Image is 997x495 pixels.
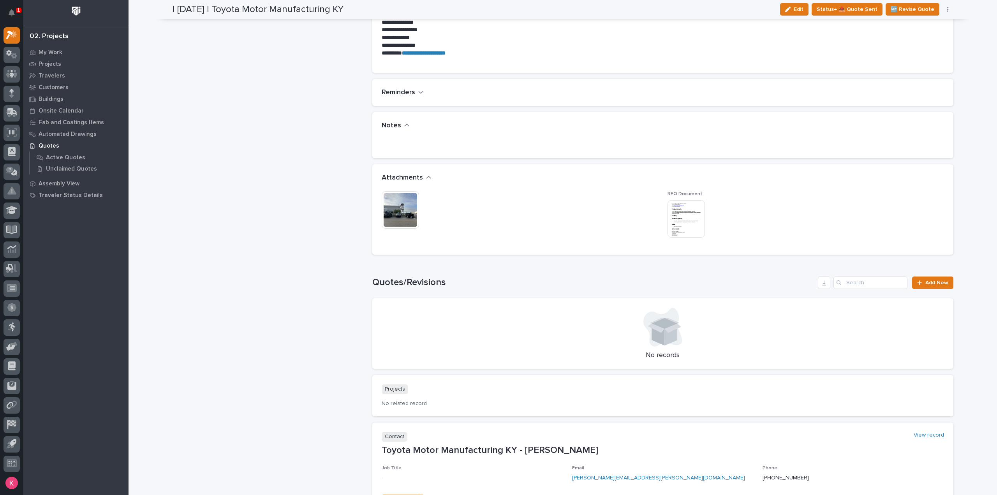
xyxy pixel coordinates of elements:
[23,105,129,116] a: Onsite Calendar
[23,93,129,105] a: Buildings
[39,84,69,91] p: Customers
[23,70,129,81] a: Travelers
[173,4,343,15] h2: | [DATE] | Toyota Motor Manufacturing KY
[886,3,939,16] button: 🆕 Revise Quote
[572,466,584,470] span: Email
[39,49,62,56] p: My Work
[572,475,745,481] a: [PERSON_NAME][EMAIL_ADDRESS][PERSON_NAME][DOMAIN_NAME]
[10,9,20,22] div: Notifications1
[39,96,63,103] p: Buildings
[925,280,948,285] span: Add New
[39,143,59,150] p: Quotes
[382,445,944,456] p: Toyota Motor Manufacturing KY - [PERSON_NAME]
[891,5,934,14] span: 🆕 Revise Quote
[46,166,97,173] p: Unclaimed Quotes
[39,192,103,199] p: Traveler Status Details
[17,7,20,13] p: 1
[382,88,424,97] button: Reminders
[817,5,877,14] span: Status→ 📤 Quote Sent
[39,180,79,187] p: Assembly View
[382,122,401,130] h2: Notes
[382,384,408,394] p: Projects
[30,163,129,174] a: Unclaimed Quotes
[23,128,129,140] a: Automated Drawings
[46,154,85,161] p: Active Quotes
[39,131,97,138] p: Automated Drawings
[39,72,65,79] p: Travelers
[23,81,129,93] a: Customers
[833,277,907,289] input: Search
[794,6,803,13] span: Edit
[23,58,129,70] a: Projects
[912,277,953,289] a: Add New
[382,174,432,182] button: Attachments
[763,475,809,481] a: [PHONE_NUMBER]
[382,474,563,482] p: -
[382,174,423,182] h2: Attachments
[668,192,702,196] span: RFQ Document
[39,119,104,126] p: Fab and Coatings Items
[30,32,69,41] div: 02. Projects
[39,107,84,115] p: Onsite Calendar
[382,432,407,442] p: Contact
[23,189,129,201] a: Traveler Status Details
[382,400,944,407] p: No related record
[30,152,129,163] a: Active Quotes
[382,122,410,130] button: Notes
[23,140,129,151] a: Quotes
[23,178,129,189] a: Assembly View
[69,4,83,18] img: Workspace Logo
[780,3,809,16] button: Edit
[763,466,777,470] span: Phone
[812,3,883,16] button: Status→ 📤 Quote Sent
[914,432,944,439] a: View record
[4,5,20,21] button: Notifications
[4,475,20,491] button: users-avatar
[23,116,129,128] a: Fab and Coatings Items
[39,61,61,68] p: Projects
[23,46,129,58] a: My Work
[372,277,815,288] h1: Quotes/Revisions
[382,351,944,360] p: No records
[382,466,402,470] span: Job Title
[382,88,415,97] h2: Reminders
